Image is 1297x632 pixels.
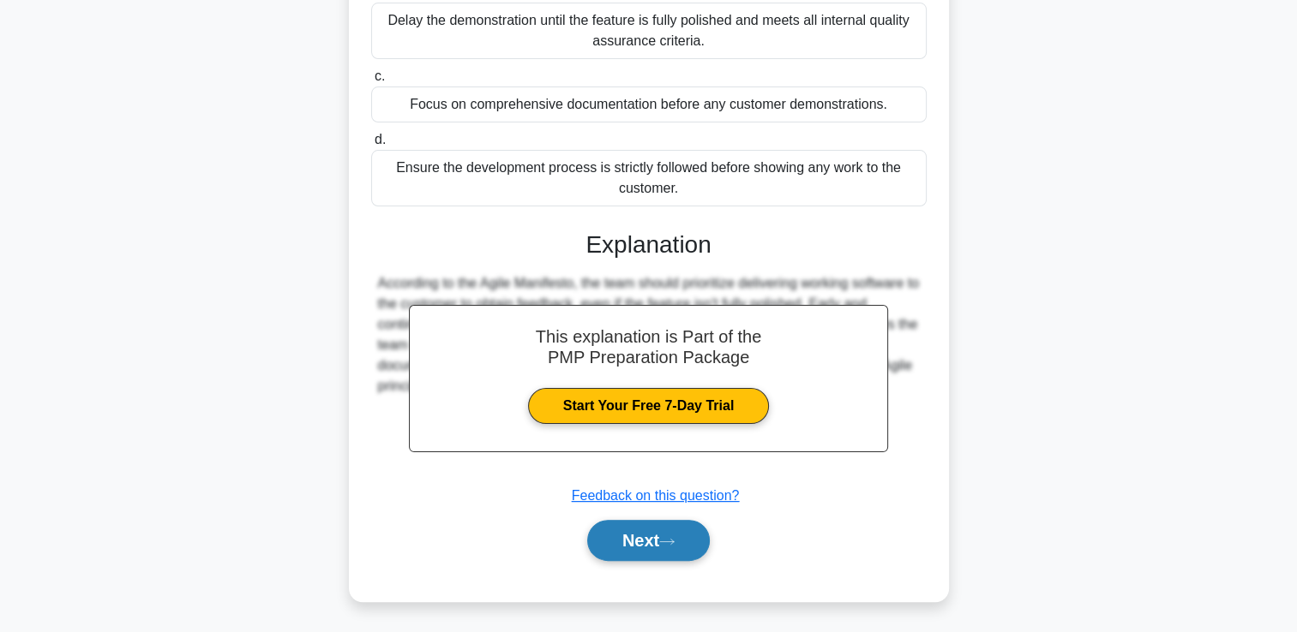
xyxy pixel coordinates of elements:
h3: Explanation [381,230,916,259]
button: Next [587,520,710,561]
div: Delay the demonstration until the feature is fully polished and meets all internal quality assura... [371,3,927,59]
div: Focus on comprehensive documentation before any customer demonstrations. [371,86,927,122]
a: Feedback on this question? [572,488,740,503]
span: d. [375,132,386,146]
span: c. [375,69,385,83]
div: Ensure the development process is strictly followed before showing any work to the customer. [371,150,927,206]
div: According to the Agile Manifesto, the team should prioritize delivering working software to the c... [378,273,920,396]
a: Start Your Free 7-Day Trial [528,388,769,424]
